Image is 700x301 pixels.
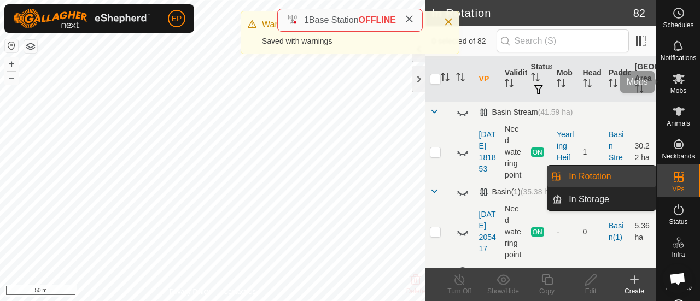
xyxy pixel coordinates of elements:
[579,123,604,181] td: 1
[633,5,645,21] span: 82
[497,29,629,52] input: Search (S)
[661,55,696,61] span: Notifications
[359,15,396,25] span: OFFLINE
[552,57,578,102] th: Mob
[579,203,604,261] td: 0
[500,203,526,261] td: Need watering point
[670,87,686,94] span: Mobs
[13,9,150,28] img: Gallagher Logo
[557,226,574,238] div: -
[672,186,684,192] span: VPs
[547,188,656,210] li: In Storage
[662,153,695,160] span: Neckbands
[547,166,656,187] li: In Rotation
[304,15,309,25] span: 1
[665,284,692,291] span: Heatmap
[663,264,692,293] div: Open chat
[667,120,690,127] span: Animals
[663,22,693,28] span: Schedules
[531,227,544,237] span: ON
[525,286,569,296] div: Copy
[538,108,573,116] span: (41.59 ha)
[505,80,514,89] p-sorticon: Activate to sort
[604,57,630,102] th: Paddock
[531,74,540,83] p-sorticon: Activate to sort
[583,80,592,89] p-sorticon: Activate to sort
[479,108,573,117] div: Basin Stream
[631,203,656,261] td: 5.36 ha
[569,286,612,296] div: Edit
[437,286,481,296] div: Turn Off
[531,147,544,157] span: ON
[262,18,433,31] div: Warning
[5,39,18,52] button: Reset Map
[432,36,497,47] span: 0 selected of 82
[557,80,565,89] p-sorticon: Activate to sort
[609,130,623,173] a: Basin Stream
[475,57,500,102] th: VP
[309,15,359,25] span: Base Station
[456,74,465,83] p-sorticon: Activate to sort
[557,129,574,175] div: Yearling Heifers
[24,40,37,53] button: Map Layers
[609,221,623,241] a: Basin(1)
[612,286,656,296] div: Create
[5,57,18,70] button: +
[481,286,525,296] div: Show/Hide
[170,287,211,297] a: Privacy Policy
[631,57,656,102] th: [GEOGRAPHIC_DATA] Area
[479,130,496,173] a: [DATE] 181853
[441,14,456,29] button: Close
[562,188,656,210] a: In Storage
[479,210,496,253] a: [DATE] 205417
[432,7,633,20] h2: In Rotation
[569,170,611,183] span: In Rotation
[562,166,656,187] a: In Rotation
[521,187,556,196] span: (35.38 ha)
[569,193,609,206] span: In Storage
[172,13,182,25] span: EP
[669,219,687,225] span: Status
[500,123,526,181] td: Need watering point
[527,57,552,102] th: Status
[262,36,433,47] div: Saved with warnings
[479,267,582,276] div: Bottom Fairview
[441,74,450,83] p-sorticon: Activate to sort
[672,251,685,258] span: Infra
[579,57,604,102] th: Head
[479,187,556,197] div: Basin(1)
[631,123,656,181] td: 30.22 ha
[609,80,617,89] p-sorticon: Activate to sort
[547,267,582,276] span: (11.69 ha)
[5,72,18,85] button: –
[223,287,255,297] a: Contact Us
[500,57,526,102] th: Validity
[635,86,644,95] p-sorticon: Activate to sort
